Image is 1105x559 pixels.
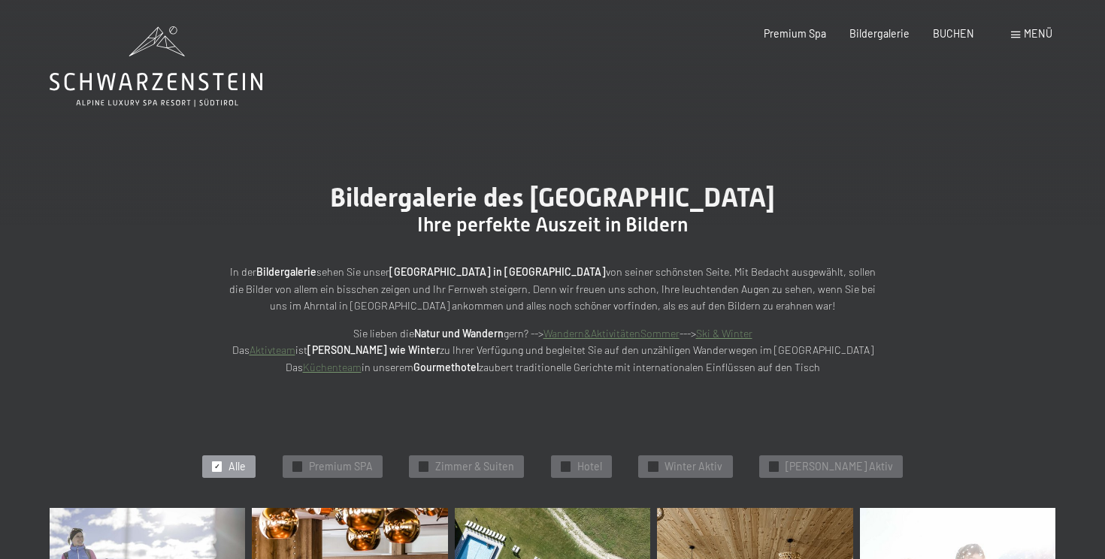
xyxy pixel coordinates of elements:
span: [PERSON_NAME] Aktiv [786,459,893,474]
span: Zimmer & Suiten [435,459,514,474]
strong: Gourmethotel [413,361,479,373]
a: Aktivteam [250,343,295,356]
a: BUCHEN [933,27,974,40]
span: Premium SPA [309,459,373,474]
span: ✓ [650,462,656,471]
strong: [PERSON_NAME] wie Winter [307,343,440,356]
strong: Bildergalerie [256,265,316,278]
strong: [GEOGRAPHIC_DATA] in [GEOGRAPHIC_DATA] [389,265,606,278]
strong: Natur und Wandern [414,327,504,340]
a: Küchenteam [303,361,362,373]
span: ✓ [562,462,568,471]
a: Ski & Winter [696,327,752,340]
span: ✓ [770,462,777,471]
p: Sie lieben die gern? --> ---> Das ist zu Ihrer Verfügung und begleitet Sie auf den unzähligen Wan... [222,325,883,376]
span: ✓ [294,462,300,471]
span: Winter Aktiv [665,459,722,474]
a: Wandern&AktivitätenSommer [543,327,680,340]
span: Hotel [577,459,602,474]
span: Menü [1024,27,1052,40]
a: Bildergalerie [849,27,910,40]
span: Ihre perfekte Auszeit in Bildern [417,213,688,236]
span: ✓ [214,462,220,471]
p: In der sehen Sie unser von seiner schönsten Seite. Mit Bedacht ausgewählt, sollen die Bilder von ... [222,264,883,315]
a: Premium Spa [764,27,826,40]
span: Alle [229,459,246,474]
span: Bildergalerie des [GEOGRAPHIC_DATA] [330,182,775,213]
span: ✓ [421,462,427,471]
